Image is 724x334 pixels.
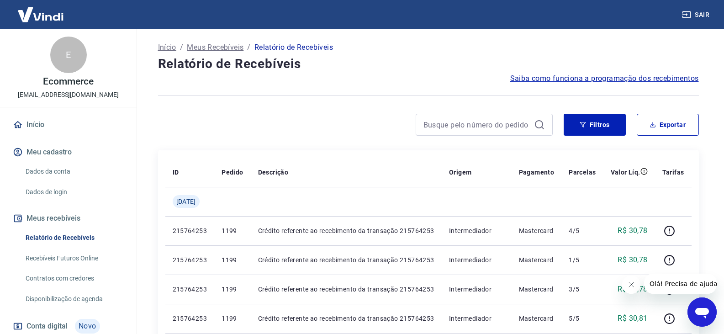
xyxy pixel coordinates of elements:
span: [DATE] [176,197,196,206]
p: Mastercard [519,314,555,323]
a: Dados de login [22,183,126,201]
iframe: Botão para abrir a janela de mensagens [687,297,717,327]
a: Saiba como funciona a programação dos recebimentos [510,73,699,84]
a: Relatório de Recebíveis [22,228,126,247]
p: 1199 [222,226,243,235]
p: Crédito referente ao recebimento da transação 215764253 [258,226,434,235]
iframe: Fechar mensagem [622,276,640,294]
p: Intermediador [449,314,504,323]
p: 215764253 [173,285,207,294]
p: Valor Líq. [611,168,640,177]
p: Mastercard [519,226,555,235]
p: Pedido [222,168,243,177]
p: 1199 [222,285,243,294]
button: Sair [680,6,713,23]
div: E [50,37,87,73]
p: Intermediador [449,226,504,235]
button: Exportar [637,114,699,136]
p: Mastercard [519,255,555,265]
button: Meu cadastro [11,142,126,162]
img: Vindi [11,0,70,28]
button: Meus recebíveis [11,208,126,228]
p: Relatório de Recebíveis [254,42,333,53]
p: Pagamento [519,168,555,177]
a: Início [158,42,176,53]
p: Intermediador [449,255,504,265]
p: 1199 [222,314,243,323]
p: 3/5 [569,285,596,294]
input: Busque pelo número do pedido [423,118,530,132]
a: Disponibilização de agenda [22,290,126,308]
p: Mastercard [519,285,555,294]
p: R$ 30,81 [618,313,647,324]
p: Crédito referente ao recebimento da transação 215764253 [258,314,434,323]
p: / [247,42,250,53]
a: Dados da conta [22,162,126,181]
p: 1199 [222,255,243,265]
p: [EMAIL_ADDRESS][DOMAIN_NAME] [18,90,119,100]
p: 215764253 [173,226,207,235]
p: R$ 30,78 [618,254,647,265]
p: 5/5 [569,314,596,323]
p: 4/5 [569,226,596,235]
p: Tarifas [662,168,684,177]
a: Recebíveis Futuros Online [22,249,126,268]
p: Crédito referente ao recebimento da transação 215764253 [258,285,434,294]
h4: Relatório de Recebíveis [158,55,699,73]
a: Contratos com credores [22,269,126,288]
p: Intermediador [449,285,504,294]
span: Novo [75,319,100,334]
p: Ecommerce [43,77,94,86]
p: Parcelas [569,168,596,177]
p: R$ 30,78 [618,225,647,236]
span: Conta digital [26,320,68,333]
p: / [180,42,183,53]
p: 215764253 [173,255,207,265]
p: ID [173,168,179,177]
button: Filtros [564,114,626,136]
p: Descrição [258,168,289,177]
iframe: Mensagem da empresa [644,274,717,294]
a: Início [11,115,126,135]
p: 1/5 [569,255,596,265]
p: R$ 30,78 [618,284,647,295]
a: Meus Recebíveis [187,42,243,53]
p: Crédito referente ao recebimento da transação 215764253 [258,255,434,265]
p: Origem [449,168,471,177]
span: Olá! Precisa de ajuda? [5,6,77,14]
p: 215764253 [173,314,207,323]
